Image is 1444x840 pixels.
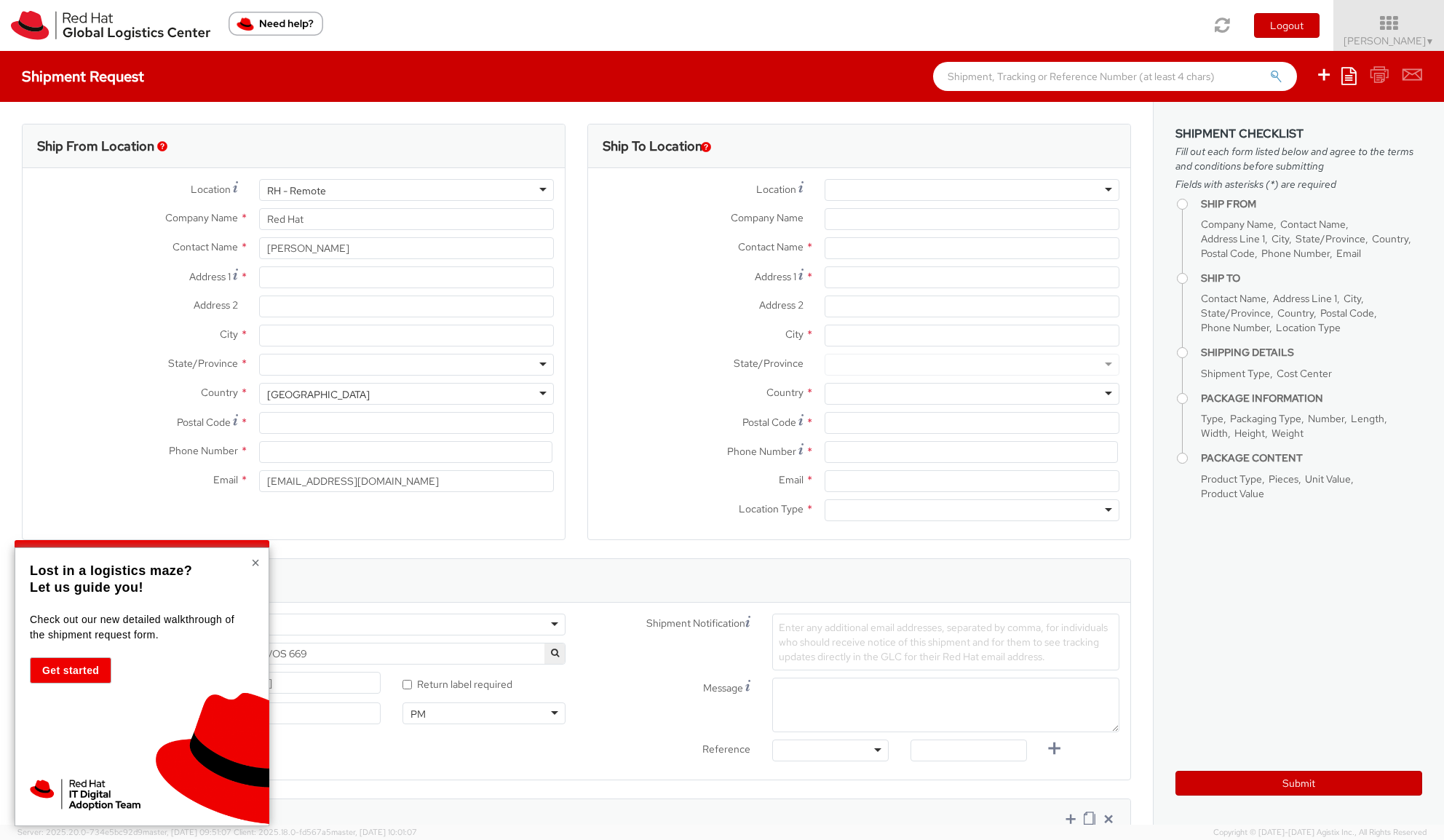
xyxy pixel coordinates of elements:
[1201,306,1271,320] span: State/Province
[1201,292,1266,305] span: Contact Name
[1201,321,1269,334] span: Phone Number
[742,416,796,429] span: Postal Code
[1336,247,1361,260] span: Email
[1201,427,1228,440] span: Width
[1372,232,1408,245] span: Country
[766,386,804,399] span: Country
[603,139,702,154] h3: Ship To Location
[11,11,210,40] img: rh-logistics-00dfa346123c4ec078e1.svg
[1175,127,1422,140] h3: Shipment Checklist
[1201,412,1223,425] span: Type
[756,183,796,196] span: Location
[1280,218,1346,231] span: Contact Name
[1254,13,1320,38] button: Logout
[201,386,238,399] span: Country
[267,387,370,402] div: [GEOGRAPHIC_DATA]
[1261,247,1330,260] span: Phone Number
[1269,472,1298,486] span: Pieces
[30,612,250,643] p: Check out our new detailed walkthrough of the shipment request form.
[1296,232,1365,245] span: State/Province
[734,357,804,370] span: State/Province
[779,473,804,486] span: Email
[30,563,192,578] strong: Lost in a logistics maze?
[1426,36,1435,47] span: ▼
[1201,487,1264,500] span: Product Value
[1234,427,1265,440] span: Height
[1276,321,1341,334] span: Location Type
[22,68,144,84] h4: Shipment Request
[1272,232,1289,245] span: City
[703,681,743,694] span: Message
[177,416,231,429] span: Postal Code
[1277,367,1332,380] span: Cost Center
[785,328,804,341] span: City
[1201,472,1262,486] span: Product Type
[731,211,804,224] span: Company Name
[1201,232,1265,245] span: Address Line 1
[218,643,566,665] span: R&D RHIVOS 669
[1175,177,1422,191] span: Fields with asterisks (*) are required
[226,647,558,660] span: R&D RHIVOS 669
[37,139,154,154] h3: Ship From Location
[30,657,111,684] button: Get started
[1344,292,1361,305] span: City
[779,621,1108,663] span: Enter any additional email addresses, separated by comma, for individuals who should receive noti...
[1175,144,1422,173] span: Fill out each form listed below and agree to the terms and conditions before submitting
[755,270,796,283] span: Address 1
[1344,34,1435,47] span: [PERSON_NAME]
[933,62,1297,91] input: Shipment, Tracking or Reference Number (at least 4 chars)
[1308,412,1344,425] span: Number
[646,616,745,631] span: Shipment Notification
[229,12,323,36] button: Need help?
[1201,347,1422,358] h4: Shipping Details
[1273,292,1337,305] span: Address Line 1
[1201,393,1422,404] h4: Package Information
[17,827,231,837] span: Server: 2025.20.0-734e5bc92d9
[1277,306,1314,320] span: Country
[1230,412,1301,425] span: Packaging Type
[1201,367,1270,380] span: Shipment Type
[1320,306,1374,320] span: Postal Code
[191,183,231,196] span: Location
[213,473,238,486] span: Email
[169,444,238,457] span: Phone Number
[251,555,260,570] button: Close
[738,240,804,253] span: Contact Name
[143,827,231,837] span: master, [DATE] 09:51:07
[1201,218,1274,231] span: Company Name
[267,183,326,198] div: RH - Remote
[759,298,804,312] span: Address 2
[1272,427,1304,440] span: Weight
[331,827,417,837] span: master, [DATE] 10:01:07
[234,827,417,837] span: Client: 2025.18.0-fd567a5
[1213,827,1427,839] span: Copyright © [DATE]-[DATE] Agistix Inc., All Rights Reserved
[1175,771,1422,796] button: Submit
[1201,199,1422,210] h4: Ship From
[1201,273,1422,284] h4: Ship To
[172,240,238,253] span: Contact Name
[194,298,238,312] span: Address 2
[702,742,750,756] span: Reference
[1351,412,1384,425] span: Length
[189,270,231,283] span: Address 1
[727,445,796,458] span: Phone Number
[220,328,238,341] span: City
[168,357,238,370] span: State/Province
[1305,472,1351,486] span: Unit Value
[402,680,412,689] input: Return label required
[165,211,238,224] span: Company Name
[1201,247,1255,260] span: Postal Code
[30,580,143,595] strong: Let us guide you!
[739,502,804,515] span: Location Type
[1201,453,1422,464] h4: Package Content
[402,675,515,692] label: Return label required
[410,707,426,721] div: PM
